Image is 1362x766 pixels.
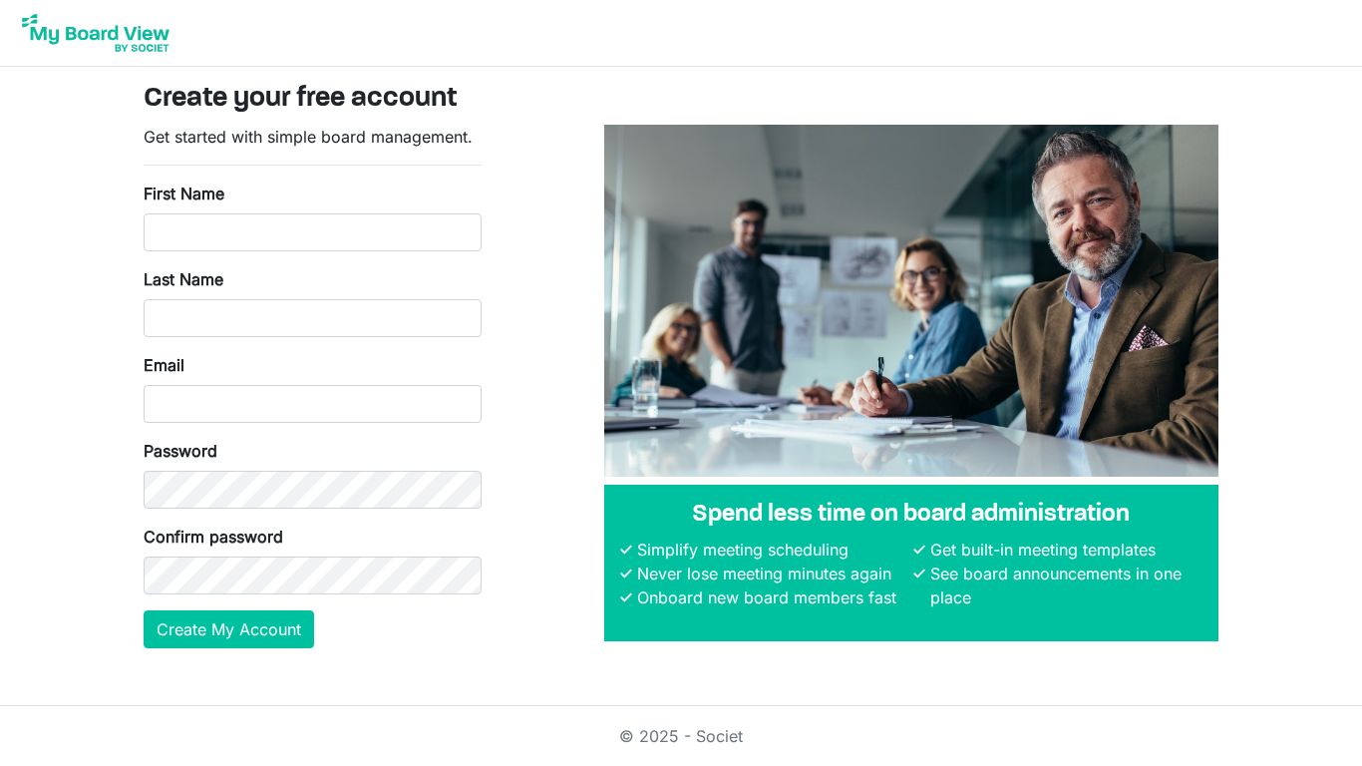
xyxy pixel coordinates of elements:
[620,501,1202,530] h4: Spend less time on board administration
[632,562,909,585] li: Never lose meeting minutes again
[604,125,1218,477] img: A photograph of board members sitting at a table
[144,182,224,205] label: First Name
[632,538,909,562] li: Simplify meeting scheduling
[144,525,283,549] label: Confirm password
[144,267,223,291] label: Last Name
[144,127,473,147] span: Get started with simple board management.
[925,562,1202,609] li: See board announcements in one place
[144,83,1218,117] h3: Create your free account
[144,353,184,377] label: Email
[925,538,1202,562] li: Get built-in meeting templates
[144,610,314,648] button: Create My Account
[16,8,175,58] img: My Board View Logo
[632,585,909,609] li: Onboard new board members fast
[619,726,743,746] a: © 2025 - Societ
[144,439,217,463] label: Password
